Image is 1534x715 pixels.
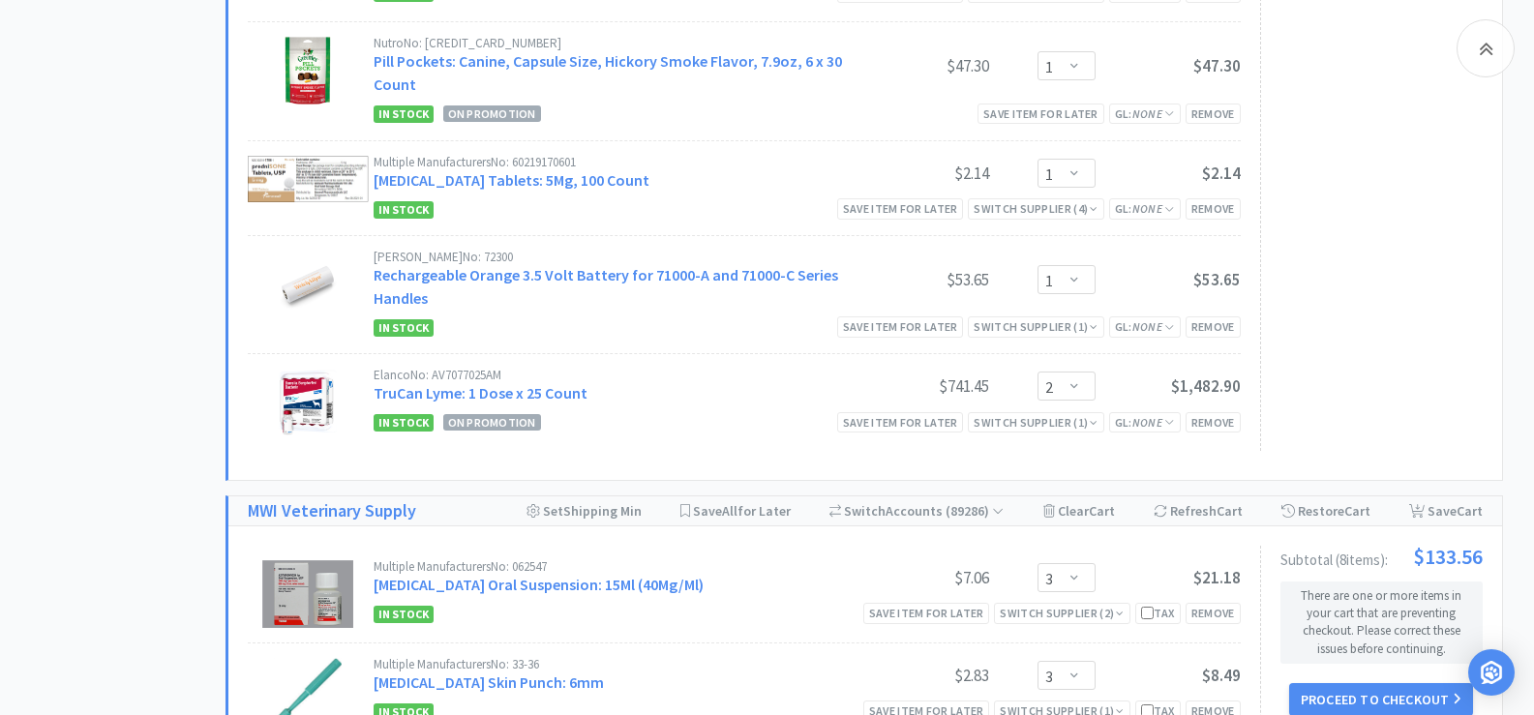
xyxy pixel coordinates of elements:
span: Set [543,502,563,520]
a: Rechargeable Orange 3.5 Volt Battery for 71000-A and 71000-C Series Handles [374,265,838,308]
span: $21.18 [1193,567,1241,588]
div: $7.06 [844,566,989,589]
div: Switch Supplier ( 4 ) [974,199,1098,218]
span: On Promotion [443,414,541,431]
div: Switch Supplier ( 1 ) [974,317,1098,336]
a: [MEDICAL_DATA] Skin Punch: 6mm [374,672,604,692]
span: Switch [844,502,886,520]
div: Nutro No: [CREDIT_CARD_NUMBER] [374,37,844,49]
img: 9bdf8cb106a3413fb135d7ad35fe5ad2_633483.png [248,156,369,203]
div: Shipping Min [526,496,642,525]
div: Elanco No: AV7077025AM [374,369,844,381]
div: Save item for later [837,316,964,337]
div: Open Intercom Messenger [1468,649,1515,696]
div: Remove [1186,412,1241,432]
span: $53.65 [1193,269,1241,290]
span: Save for Later [693,502,791,520]
div: [PERSON_NAME] No: 72300 [374,251,844,263]
a: [MEDICAL_DATA] Tablets: 5Mg, 100 Count [374,170,649,190]
div: Subtotal ( 8 item s ): [1280,546,1483,567]
span: GL: [1115,319,1175,334]
span: Cart [1344,502,1370,520]
span: $2.14 [1202,163,1241,184]
span: In Stock [374,201,434,219]
a: [MEDICAL_DATA] Oral Suspension: 15Ml (40Mg/Ml) [374,575,704,594]
span: In Stock [374,105,434,123]
div: Save item for later [863,603,990,623]
div: Multiple Manufacturers No: 062547 [374,560,844,573]
span: All [722,502,737,520]
div: Multiple Manufacturers No: 60219170601 [374,156,844,168]
div: Restore [1281,496,1370,525]
i: None [1132,415,1162,430]
div: Save item for later [978,104,1104,124]
span: $47.30 [1193,55,1241,76]
a: TruCan Lyme: 1 Dose x 25 Count [374,383,587,402]
div: Multiple Manufacturers No: 33-36 [374,658,844,670]
span: In Stock [374,319,434,337]
span: GL: [1115,415,1175,430]
i: None [1132,201,1162,216]
div: Switch Supplier ( 1 ) [974,413,1098,432]
img: 7b386e67c9284365abe57436a8af244f_33248.png [274,369,342,436]
div: Accounts [829,496,1005,525]
div: $47.30 [844,54,989,77]
span: On Promotion [443,105,541,122]
div: Save [1409,496,1483,525]
span: Cart [1089,502,1115,520]
span: ( 89286 ) [943,502,1004,520]
img: 80493453f2c4489f9076f3a2cb3d1410_34928.png [274,37,342,104]
div: $741.45 [844,374,989,398]
div: Remove [1186,603,1241,623]
p: There are one or more items in your cart that are preventing checkout. Please correct these issue... [1288,587,1475,658]
div: Refresh [1154,496,1243,525]
i: None [1132,106,1162,121]
a: Pill Pockets: Canine, Capsule Size, Hickory Smoke Flavor, 7.9oz, 6 x 30 Count [374,51,842,94]
span: $1,482.90 [1171,375,1241,397]
span: $133.56 [1413,546,1483,567]
span: Cart [1457,502,1483,520]
div: Save item for later [837,412,964,432]
span: GL: [1115,106,1175,121]
span: GL: [1115,201,1175,216]
div: $2.83 [844,664,989,687]
div: $2.14 [844,162,989,185]
img: 0ab41771ed794aacae394503a50ead2b_272985.png [262,560,352,628]
a: MWI Veterinary Supply [248,497,416,525]
div: Remove [1186,316,1241,337]
img: 5b87ac94d79a4c278ba3deac882e9557_29320.png [274,251,342,318]
div: $53.65 [844,268,989,291]
div: Remove [1186,104,1241,124]
div: Save item for later [837,198,964,219]
div: Clear [1043,496,1115,525]
span: Cart [1217,502,1243,520]
div: Tax [1141,604,1175,622]
span: In Stock [374,414,434,432]
div: Switch Supplier ( 2 ) [1000,604,1124,622]
span: $8.49 [1202,665,1241,686]
i: None [1132,319,1162,334]
div: Remove [1186,198,1241,219]
span: In Stock [374,606,434,623]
